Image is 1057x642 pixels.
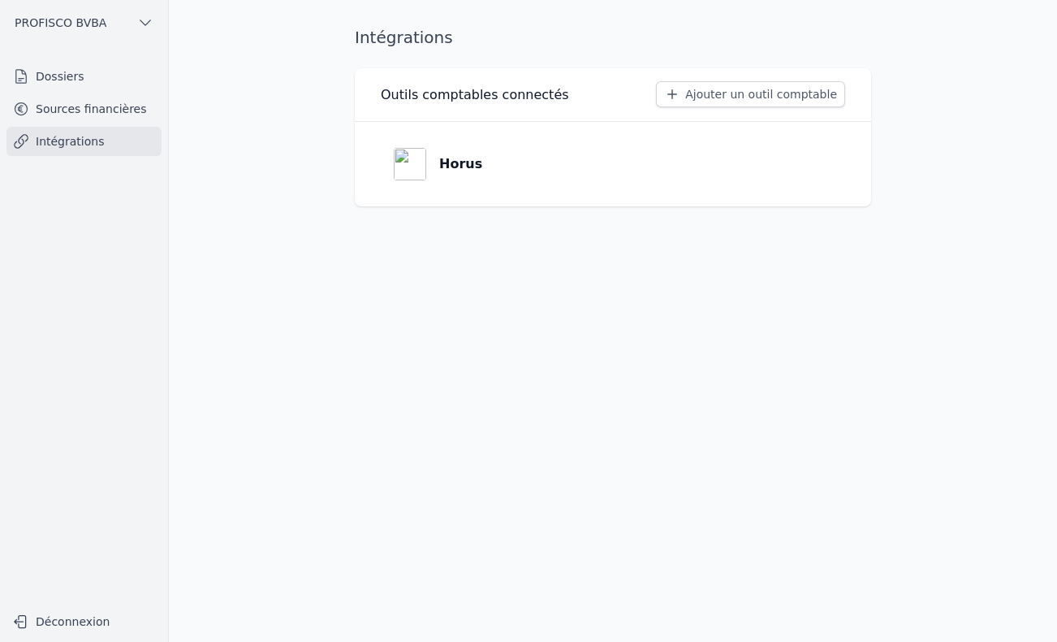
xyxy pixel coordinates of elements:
[439,154,482,174] p: Horus
[6,127,162,156] a: Intégrations
[6,94,162,124] a: Sources financières
[381,85,569,105] h3: Outils comptables connectés
[15,15,106,31] span: PROFISCO BVBA
[656,81,845,107] button: Ajouter un outil comptable
[6,62,162,91] a: Dossiers
[6,609,162,635] button: Déconnexion
[355,26,453,49] h1: Intégrations
[381,135,845,193] a: Horus
[6,10,162,36] button: PROFISCO BVBA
